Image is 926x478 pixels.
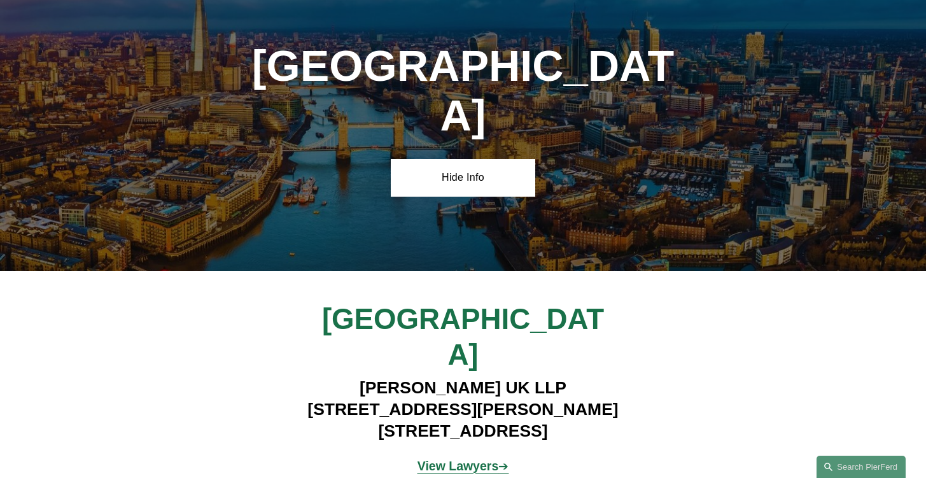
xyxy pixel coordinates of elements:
[417,459,509,473] span: ➔
[417,459,498,473] strong: View Lawyers
[817,456,906,478] a: Search this site
[417,459,509,473] a: View Lawyers➔
[246,41,681,140] h1: [GEOGRAPHIC_DATA]
[322,303,604,370] span: [GEOGRAPHIC_DATA]
[391,159,536,197] a: Hide Info
[282,377,645,442] h4: [PERSON_NAME] UK LLP [STREET_ADDRESS][PERSON_NAME] [STREET_ADDRESS]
